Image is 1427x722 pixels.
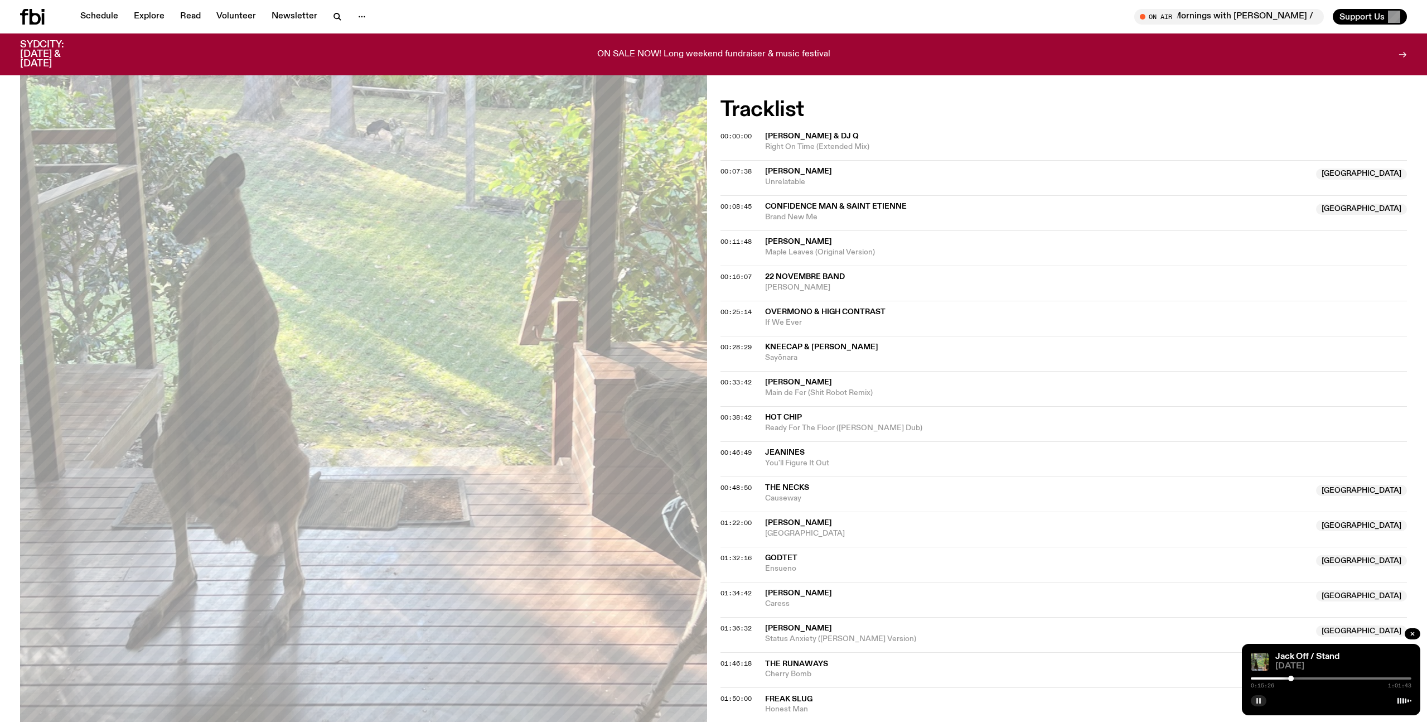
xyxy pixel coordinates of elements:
button: 00:11:48 [720,239,752,245]
span: Causeway [765,493,1310,504]
button: 00:33:42 [720,379,752,386]
a: Schedule [74,9,125,25]
span: The Necks [765,484,809,492]
span: 01:22:00 [720,518,752,527]
button: 01:36:32 [720,625,752,632]
span: Hot Chip [765,413,802,421]
button: 00:38:42 [720,415,752,421]
span: Right On Time (Extended Mix) [765,142,1407,152]
span: Jeanines [765,449,805,456]
button: 01:32:16 [720,555,752,561]
button: 00:48:50 [720,485,752,491]
img: A Kangaroo on a porch with a yard in the background [1251,653,1269,671]
span: [PERSON_NAME] & DJ Q [765,132,859,140]
span: 01:32:16 [720,553,752,562]
span: Sayōnara [765,353,1407,363]
span: Kneecap & [PERSON_NAME] [765,343,878,351]
span: 00:16:07 [720,272,752,281]
button: 01:46:18 [720,661,752,667]
span: Main de Fer (Shit Robot Remix) [765,388,1407,398]
button: 00:08:45 [720,204,752,210]
span: Caress [765,599,1310,609]
button: 01:50:00 [720,696,752,702]
span: 00:08:45 [720,202,752,211]
span: [GEOGRAPHIC_DATA] [1316,520,1407,531]
h3: SYDCITY: [DATE] & [DATE] [20,40,91,69]
button: 01:34:42 [720,590,752,596]
span: Godtet [765,554,797,562]
span: [PERSON_NAME] [765,378,832,386]
a: Explore [127,9,171,25]
span: The Runaways [765,660,828,668]
span: If We Ever [765,317,1407,328]
span: Unrelatable [765,177,1310,187]
span: [PERSON_NAME] [765,589,832,597]
span: [PERSON_NAME] [765,519,832,527]
span: [GEOGRAPHIC_DATA] [1316,485,1407,496]
span: 01:34:42 [720,589,752,598]
span: [GEOGRAPHIC_DATA] [765,528,1310,539]
span: 00:48:50 [720,483,752,492]
span: 00:28:29 [720,343,752,352]
span: You'll Figure It Out [765,458,1407,469]
button: 01:22:00 [720,520,752,526]
span: Cherry Bomb [765,669,1407,680]
span: [GEOGRAPHIC_DATA] [1316,590,1407,601]
button: 00:16:07 [720,274,752,280]
span: [DATE] [1275,662,1411,671]
span: Maple Leaves (Original Version) [765,247,1407,258]
span: Ready For The Floor ([PERSON_NAME] Dub) [765,423,1407,434]
span: [PERSON_NAME] [765,624,832,632]
a: Jack Off / Stand [1275,652,1339,661]
span: 00:33:42 [720,378,752,387]
span: 0:15:26 [1251,683,1274,689]
span: Ensueno [765,564,1310,574]
span: 01:50:00 [720,694,752,703]
button: Support Us [1333,9,1407,25]
span: [PERSON_NAME] [765,282,1407,293]
span: [GEOGRAPHIC_DATA] [1316,204,1407,215]
button: On AirMornings with [PERSON_NAME] / feel the phonk [1134,9,1324,25]
button: 00:28:29 [720,344,752,350]
span: Status Anxiety ([PERSON_NAME] Version) [765,634,1310,644]
a: Read [173,9,207,25]
span: 1:01:43 [1388,683,1411,689]
span: 22 Novembre Band [765,273,845,281]
span: [GEOGRAPHIC_DATA] [1316,169,1407,180]
span: Freak Slug [765,695,812,703]
span: 01:46:18 [720,659,752,668]
span: [PERSON_NAME] [765,167,832,175]
span: Support Us [1339,12,1385,22]
span: Honest Man [765,704,1407,715]
button: 00:46:49 [720,450,752,456]
span: 00:46:49 [720,448,752,457]
button: 00:00:00 [720,133,752,139]
span: Confidence Man & Saint Etienne [765,203,907,210]
span: [PERSON_NAME] [765,238,832,246]
button: 00:07:38 [720,169,752,175]
button: 00:25:14 [720,309,752,315]
span: 00:38:42 [720,413,752,422]
p: ON SALE NOW! Long weekend fundraiser & music festival [597,50,830,60]
a: Volunteer [210,9,263,25]
span: 00:11:48 [720,237,752,246]
span: [GEOGRAPHIC_DATA] [1316,625,1407,637]
a: Newsletter [265,9,324,25]
span: [GEOGRAPHIC_DATA] [1316,555,1407,566]
span: 00:25:14 [720,307,752,316]
span: 00:00:00 [720,132,752,141]
span: Brand New Me [765,212,1310,223]
span: Overmono & High Contrast [765,308,886,316]
span: 00:07:38 [720,167,752,176]
h2: Tracklist [720,100,1407,120]
span: 01:36:32 [720,624,752,633]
